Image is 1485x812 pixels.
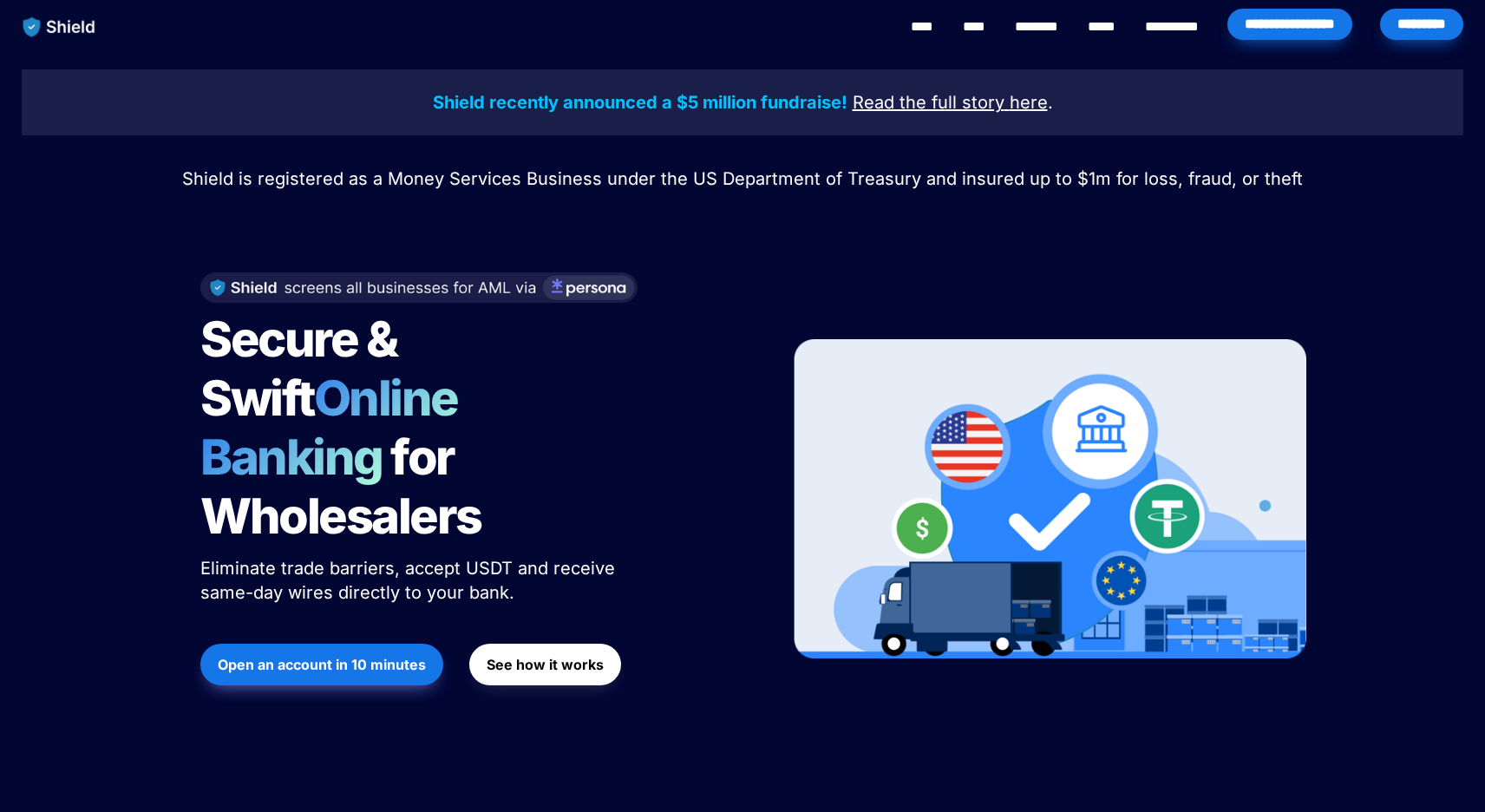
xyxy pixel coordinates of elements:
[487,656,604,673] strong: See how it works
[1010,95,1048,112] a: here
[200,635,443,694] a: Open an account in 10 minutes
[200,558,620,603] span: Eliminate trade barriers, accept USDT and receive same-day wires directly to your bank.
[1010,92,1048,113] u: here
[469,635,621,694] a: See how it works
[218,656,426,673] strong: Open an account in 10 minutes
[469,644,621,685] button: See how it works
[1048,92,1053,113] span: .
[200,644,443,685] button: Open an account in 10 minutes
[182,168,1303,189] span: Shield is registered as a Money Services Business under the US Department of Treasury and insured...
[200,310,405,428] span: Secure & Swift
[853,95,1004,112] a: Read the full story
[200,369,475,487] span: Online Banking
[200,428,481,546] span: for Wholesalers
[15,9,104,45] img: website logo
[433,92,847,113] strong: Shield recently announced a $5 million fundraise!
[853,92,1004,113] u: Read the full story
